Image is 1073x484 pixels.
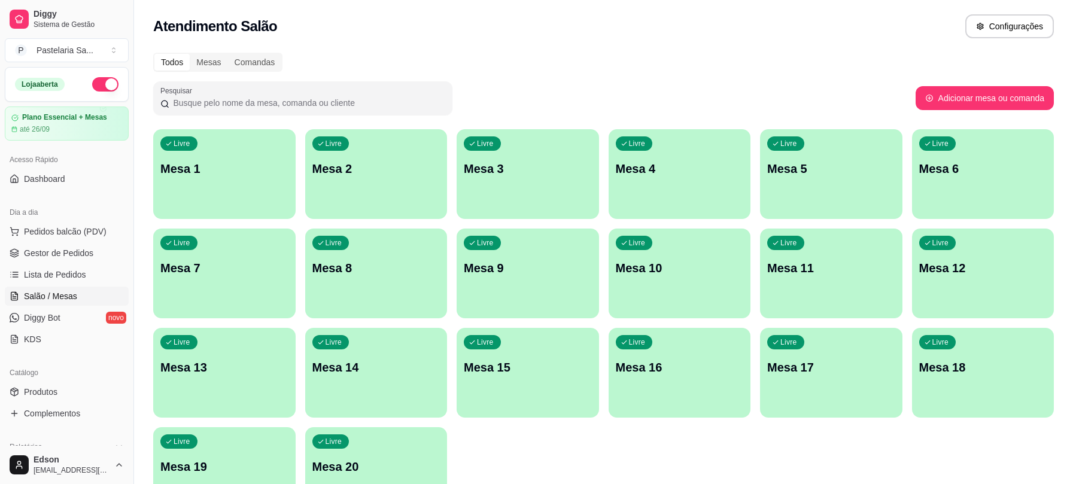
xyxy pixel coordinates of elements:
p: Livre [174,238,190,248]
span: Pedidos balcão (PDV) [24,226,107,238]
button: Adicionar mesa ou comanda [916,86,1054,110]
p: Livre [326,337,342,347]
button: Configurações [965,14,1054,38]
p: Livre [174,437,190,446]
span: Salão / Mesas [24,290,77,302]
button: LivreMesa 5 [760,129,902,219]
p: Livre [174,139,190,148]
div: Acesso Rápido [5,150,129,169]
div: Todos [154,54,190,71]
p: Mesa 6 [919,160,1047,177]
p: Mesa 8 [312,260,440,276]
a: Plano Essencial + Mesasaté 26/09 [5,106,129,141]
a: Dashboard [5,169,129,188]
span: Lista de Pedidos [24,269,86,281]
button: LivreMesa 2 [305,129,448,219]
p: Mesa 9 [464,260,592,276]
div: Catálogo [5,363,129,382]
a: Salão / Mesas [5,287,129,306]
button: LivreMesa 1 [153,129,296,219]
a: Produtos [5,382,129,401]
a: Lista de Pedidos [5,265,129,284]
button: LivreMesa 15 [457,328,599,418]
a: KDS [5,330,129,349]
div: Mesas [190,54,227,71]
p: Livre [780,238,797,248]
article: Plano Essencial + Mesas [22,113,107,122]
p: Mesa 4 [616,160,744,177]
p: Livre [629,139,646,148]
p: Livre [629,238,646,248]
p: Mesa 7 [160,260,288,276]
span: Diggy Bot [24,312,60,324]
div: Pastelaria Sa ... [37,44,93,56]
p: Mesa 17 [767,359,895,376]
button: LivreMesa 17 [760,328,902,418]
span: KDS [24,333,41,345]
span: P [15,44,27,56]
button: Pedidos balcão (PDV) [5,222,129,241]
button: LivreMesa 3 [457,129,599,219]
span: Sistema de Gestão [34,20,124,29]
button: LivreMesa 9 [457,229,599,318]
span: Produtos [24,386,57,398]
button: LivreMesa 14 [305,328,448,418]
p: Mesa 20 [312,458,440,475]
p: Livre [477,238,494,248]
p: Livre [477,139,494,148]
button: LivreMesa 4 [609,129,751,219]
article: até 26/09 [20,124,50,134]
span: Relatórios [10,442,42,452]
p: Mesa 15 [464,359,592,376]
p: Mesa 14 [312,359,440,376]
button: LivreMesa 13 [153,328,296,418]
button: LivreMesa 10 [609,229,751,318]
p: Livre [326,437,342,446]
a: Diggy Botnovo [5,308,129,327]
p: Mesa 5 [767,160,895,177]
a: Gestor de Pedidos [5,243,129,263]
div: Dia a dia [5,203,129,222]
button: LivreMesa 6 [912,129,1054,219]
input: Pesquisar [169,97,445,109]
p: Livre [780,139,797,148]
p: Livre [780,337,797,347]
p: Mesa 12 [919,260,1047,276]
button: Alterar Status [92,77,118,92]
p: Livre [326,139,342,148]
span: Diggy [34,9,124,20]
button: LivreMesa 7 [153,229,296,318]
span: Dashboard [24,173,65,185]
span: [EMAIL_ADDRESS][DOMAIN_NAME] [34,465,110,475]
p: Livre [326,238,342,248]
p: Livre [174,337,190,347]
p: Livre [477,337,494,347]
button: LivreMesa 18 [912,328,1054,418]
p: Mesa 19 [160,458,288,475]
div: Loja aberta [15,78,65,91]
button: Edson[EMAIL_ADDRESS][DOMAIN_NAME] [5,450,129,479]
button: LivreMesa 8 [305,229,448,318]
p: Livre [629,337,646,347]
p: Mesa 16 [616,359,744,376]
p: Livre [932,337,949,347]
button: LivreMesa 12 [912,229,1054,318]
p: Mesa 13 [160,359,288,376]
span: Edson [34,455,110,465]
a: Complementos [5,404,129,423]
p: Mesa 3 [464,160,592,177]
a: DiggySistema de Gestão [5,5,129,34]
h2: Atendimento Salão [153,17,277,36]
p: Mesa 11 [767,260,895,276]
p: Mesa 18 [919,359,1047,376]
p: Livre [932,139,949,148]
button: LivreMesa 11 [760,229,902,318]
button: Select a team [5,38,129,62]
button: LivreMesa 16 [609,328,751,418]
p: Mesa 10 [616,260,744,276]
span: Complementos [24,407,80,419]
p: Mesa 2 [312,160,440,177]
label: Pesquisar [160,86,196,96]
p: Livre [932,238,949,248]
div: Comandas [228,54,282,71]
